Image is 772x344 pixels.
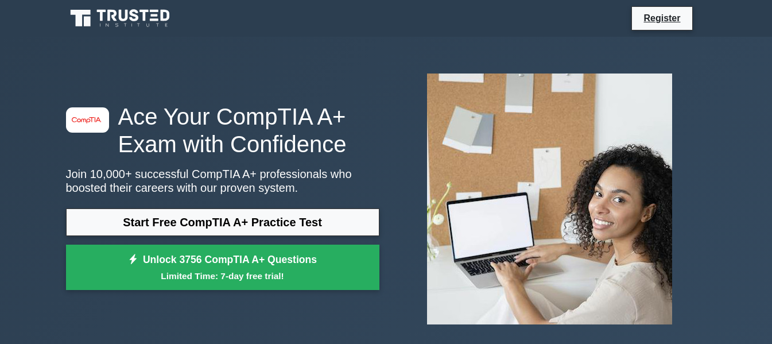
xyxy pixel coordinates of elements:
[66,103,379,158] h1: Ace Your CompTIA A+ Exam with Confidence
[66,167,379,195] p: Join 10,000+ successful CompTIA A+ professionals who boosted their careers with our proven system.
[80,269,365,283] small: Limited Time: 7-day free trial!
[66,245,379,291] a: Unlock 3756 CompTIA A+ QuestionsLimited Time: 7-day free trial!
[637,11,687,25] a: Register
[66,208,379,236] a: Start Free CompTIA A+ Practice Test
